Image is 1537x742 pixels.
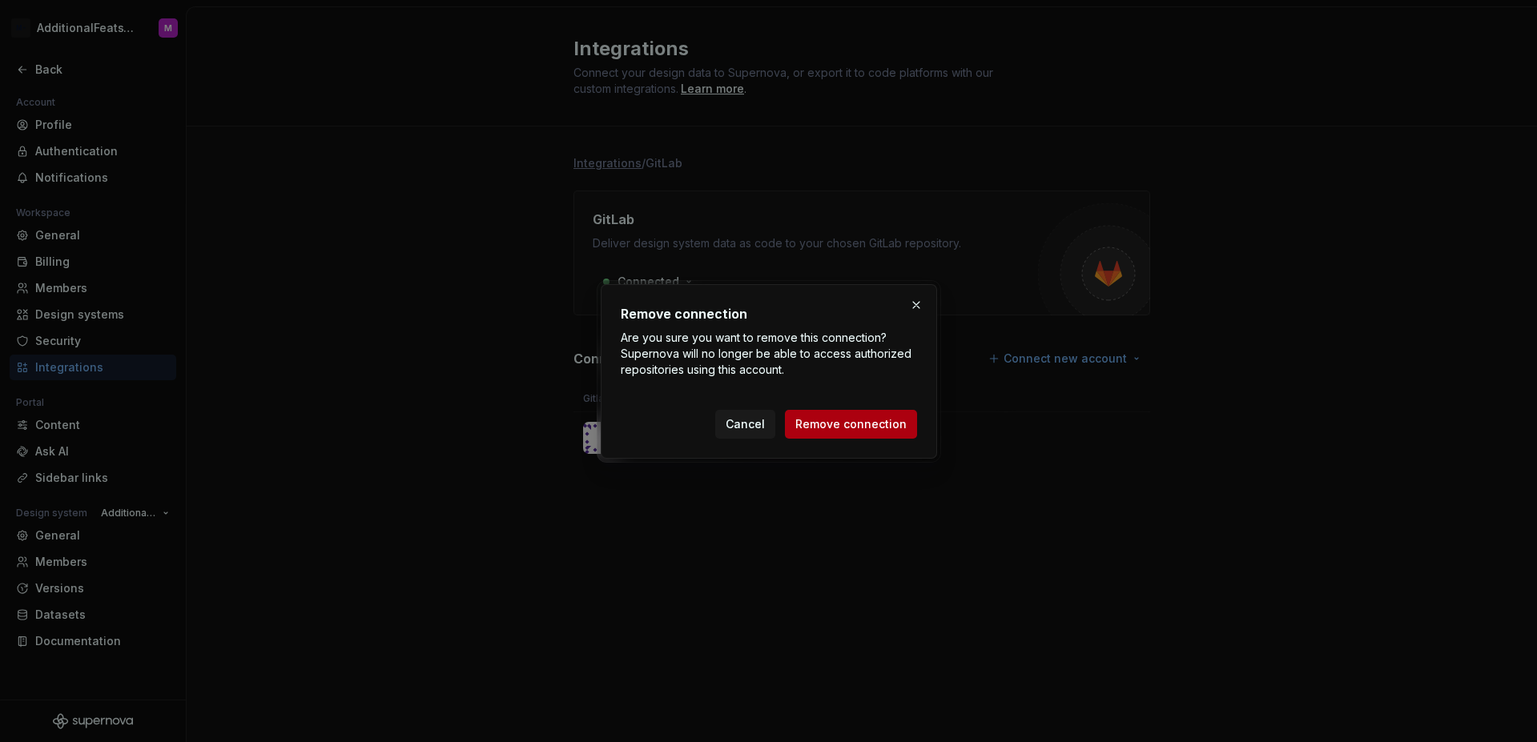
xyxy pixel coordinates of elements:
p: Are you sure you want to remove this connection? Supernova will no longer be able to access autho... [621,330,917,378]
span: Remove connection [795,416,907,432]
span: Cancel [726,416,765,432]
h2: Remove connection [621,304,917,323]
button: Cancel [715,410,775,439]
button: Remove connection [785,410,917,439]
